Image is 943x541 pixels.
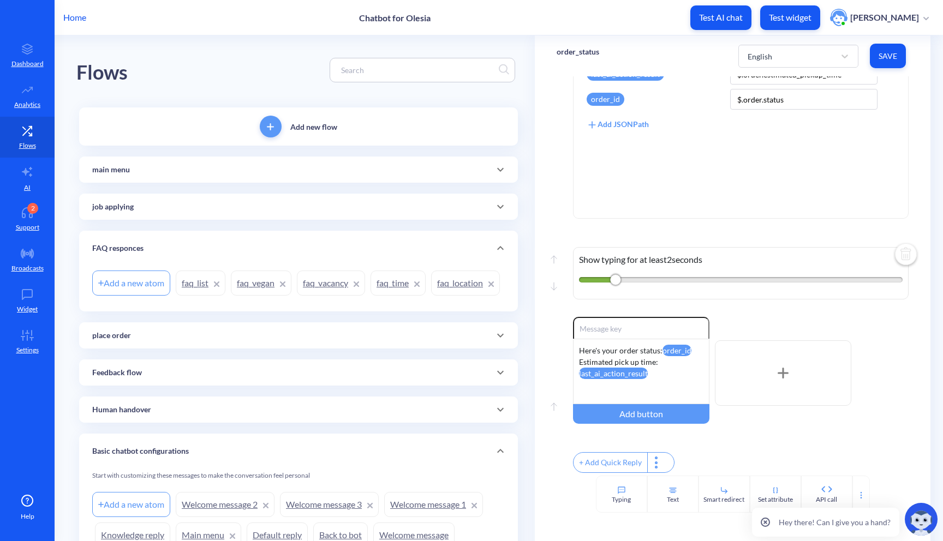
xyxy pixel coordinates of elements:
button: Save [870,44,906,68]
div: main menu [79,157,518,183]
img: delete [893,242,919,268]
div: FAQ responces [79,231,518,266]
button: Test AI chat [690,5,751,30]
a: Welcome message 3 [280,492,379,517]
p: Human handover [92,404,151,416]
div: Feedback flow [79,359,518,386]
span: Help [21,512,34,521]
p: Basic chatbot configurations [92,446,189,457]
div: Add a new atom [92,270,170,296]
p: Hey there! Can I give you a hand? [779,516,891,528]
attr: order_id [663,345,691,356]
div: Start with customizing these messages to make the conversation feel personal [92,471,505,489]
p: AI [24,183,31,193]
div: API call [816,495,837,504]
img: copilot-icon.svg [905,503,938,536]
div: Add a new atom [92,492,170,517]
div: Typing [612,495,631,504]
p: Feedback flow [92,367,142,378]
div: 2 [27,203,38,214]
a: faq_vegan [231,270,291,296]
span: Save [879,51,897,62]
a: faq_time [371,270,426,296]
div: Basic chatbot configurations [79,434,518,468]
button: Test widget [760,5,820,30]
p: [PERSON_NAME] [850,11,919,23]
p: Flows [19,141,36,151]
p: Widget [17,304,38,314]
div: English [748,50,772,62]
input: Search [336,64,499,76]
a: faq_list [176,270,225,296]
div: Add JSONPath [587,118,649,130]
p: Dashboard [11,59,44,69]
input: Enter JSON path [730,89,878,110]
p: job applying [92,201,134,213]
p: Analytics [14,100,40,110]
p: order_status [557,46,599,57]
a: faq_vacancy [297,270,365,296]
a: faq_location [431,270,500,296]
p: Home [63,11,86,24]
div: Smart redirect [703,495,744,504]
div: Set attribute [758,495,793,504]
p: Chatbot for Olesia [359,13,431,23]
div: Add button [573,404,709,424]
p: Settings [16,345,39,355]
a: Welcome message 1 [384,492,483,517]
img: user photo [830,9,847,26]
div: job applying [79,194,518,220]
p: Test AI chat [699,12,743,23]
p: Show typing for at least 2 seconds [579,253,903,266]
div: Human handover [79,396,518,423]
p: FAQ responces [92,243,144,254]
a: Welcome message 2 [176,492,274,517]
div: + Add Quick Reply [574,453,647,472]
button: user photo[PERSON_NAME] [825,8,934,27]
p: Support [16,223,39,232]
p: main menu [92,164,130,176]
p: Broadcasts [11,263,44,273]
button: add [260,116,282,137]
attr: last_ai_action_result [579,368,648,379]
input: Message key [573,317,709,339]
p: Add new flow [290,121,337,133]
div: Here's your order status: Estimated pick up time: [573,339,709,404]
div: order_id [587,93,624,106]
p: Test widget [769,12,811,23]
p: place order [92,330,131,341]
div: place order [79,322,518,348]
div: Flows [76,57,128,88]
div: Text [667,495,679,504]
